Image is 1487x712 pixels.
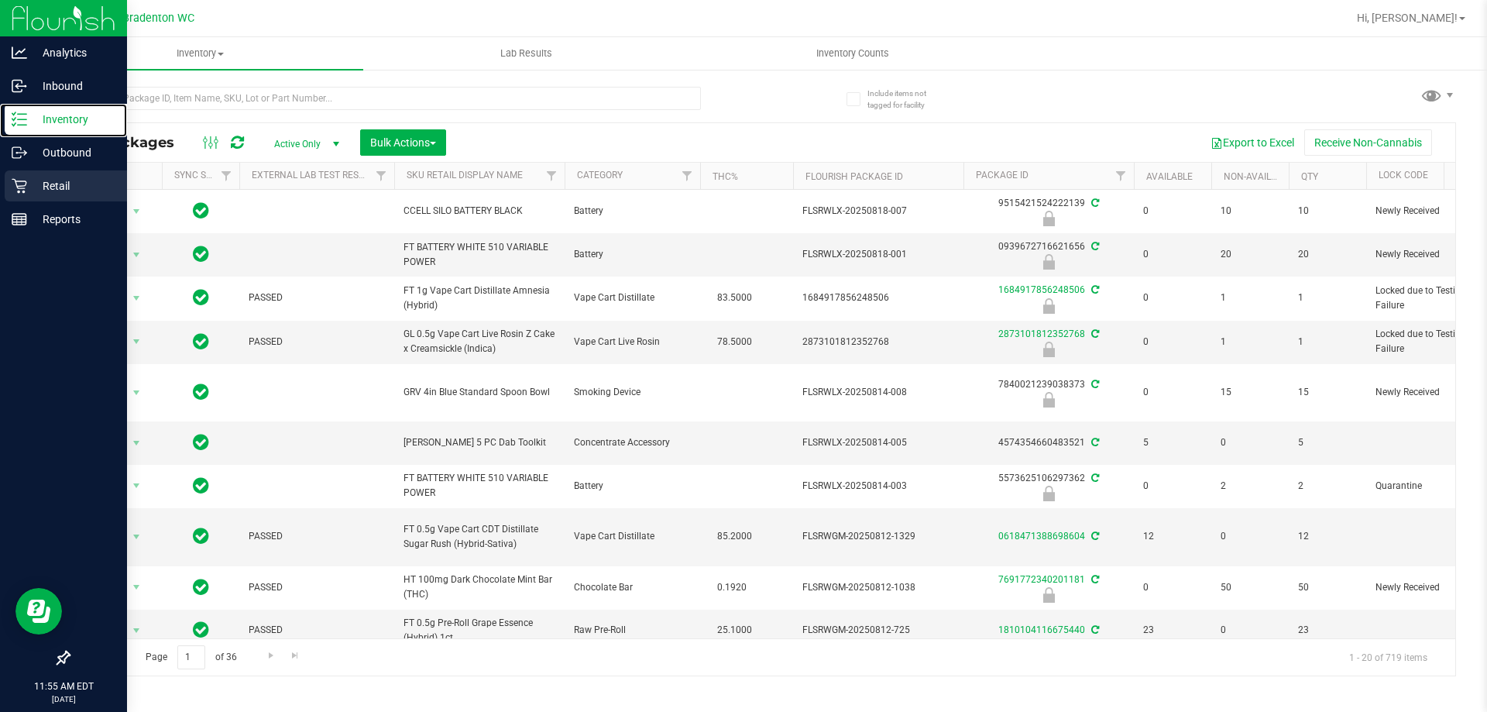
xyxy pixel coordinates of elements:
[404,522,555,552] span: FT 0.5g Vape Cart CDT Distillate Sugar Rush (Hybrid-Sativa)
[1089,284,1099,295] span: Sync from Compliance System
[1200,129,1304,156] button: Export to Excel
[1221,335,1279,349] span: 1
[574,291,691,305] span: Vape Cart Distillate
[1143,385,1202,400] span: 0
[127,432,146,454] span: select
[127,526,146,548] span: select
[1298,529,1357,544] span: 12
[27,143,120,162] p: Outbound
[1143,247,1202,262] span: 0
[1143,435,1202,450] span: 5
[249,335,385,349] span: PASSED
[675,163,700,189] a: Filter
[1143,204,1202,218] span: 0
[193,200,209,222] span: In Sync
[177,645,205,669] input: 1
[193,381,209,403] span: In Sync
[132,645,249,669] span: Page of 36
[1379,170,1428,181] a: Lock Code
[1089,624,1099,635] span: Sync from Compliance System
[1089,198,1099,208] span: Sync from Compliance System
[404,573,555,602] span: HT 100mg Dark Chocolate Mint Bar (THC)
[1375,580,1473,595] span: Newly Received
[369,163,394,189] a: Filter
[802,204,954,218] span: FLSRWLX-20250818-007
[1089,574,1099,585] span: Sync from Compliance System
[802,529,954,544] span: FLSRWGM-20250812-1329
[193,576,209,598] span: In Sync
[1298,435,1357,450] span: 5
[961,377,1136,408] div: 7840021239038373
[961,471,1136,501] div: 5573625106297362
[539,163,565,189] a: Filter
[1221,623,1279,638] span: 0
[1089,531,1099,542] span: Sync from Compliance System
[1143,479,1202,494] span: 0
[68,87,701,110] input: Search Package ID, Item Name, SKU, Lot or Part Number...
[404,385,555,400] span: GRV 4in Blue Standard Spoon Bowl
[27,77,120,95] p: Inbound
[1375,327,1473,356] span: Locked due to Testing Failure
[1375,247,1473,262] span: Newly Received
[1089,328,1099,339] span: Sync from Compliance System
[363,37,689,70] a: Lab Results
[1146,171,1193,182] a: Available
[961,392,1136,408] div: Newly Received
[27,177,120,195] p: Retail
[574,580,691,595] span: Chocolate Bar
[1143,623,1202,638] span: 23
[7,679,120,693] p: 11:55 AM EDT
[709,619,760,641] span: 25.1000
[1221,385,1279,400] span: 15
[1108,163,1134,189] a: Filter
[37,37,363,70] a: Inventory
[12,45,27,60] inline-svg: Analytics
[1221,247,1279,262] span: 20
[802,479,954,494] span: FLSRWLX-20250814-003
[1357,12,1458,24] span: Hi, [PERSON_NAME]!
[193,475,209,497] span: In Sync
[122,12,194,25] span: Bradenton WC
[1221,204,1279,218] span: 10
[1089,473,1099,483] span: Sync from Compliance System
[193,243,209,265] span: In Sync
[1301,171,1318,182] a: Qty
[1143,335,1202,349] span: 0
[1298,385,1357,400] span: 15
[1221,479,1279,494] span: 2
[577,170,623,181] a: Category
[370,136,436,149] span: Bulk Actions
[1221,529,1279,544] span: 0
[1089,437,1099,448] span: Sync from Compliance System
[1375,284,1473,313] span: Locked due to Testing Failure
[802,435,954,450] span: FLSRWLX-20250814-005
[127,201,146,222] span: select
[127,244,146,266] span: select
[802,385,954,400] span: FLSRWLX-20250814-008
[998,328,1085,339] a: 2873101812352768
[1375,479,1473,494] span: Quarantine
[27,43,120,62] p: Analytics
[404,327,555,356] span: GL 0.5g Vape Cart Live Rosin Z Cake x Creamsickle (Indica)
[127,620,146,641] span: select
[574,529,691,544] span: Vape Cart Distillate
[12,178,27,194] inline-svg: Retail
[709,287,760,309] span: 83.5000
[1298,479,1357,494] span: 2
[1221,291,1279,305] span: 1
[15,588,62,635] iframe: Resource center
[998,624,1085,635] a: 1810104116675440
[249,529,385,544] span: PASSED
[574,385,691,400] span: Smoking Device
[805,171,903,182] a: Flourish Package ID
[193,525,209,547] span: In Sync
[404,435,555,450] span: [PERSON_NAME] 5 PC Dab Toolkit
[404,240,555,270] span: FT BATTERY WHITE 510 VARIABLE POWER
[249,580,385,595] span: PASSED
[252,170,373,181] a: External Lab Test Result
[27,110,120,129] p: Inventory
[961,239,1136,270] div: 0939672716621656
[802,580,954,595] span: FLSRWGM-20250812-1038
[479,46,573,60] span: Lab Results
[802,247,954,262] span: FLSRWLX-20250818-001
